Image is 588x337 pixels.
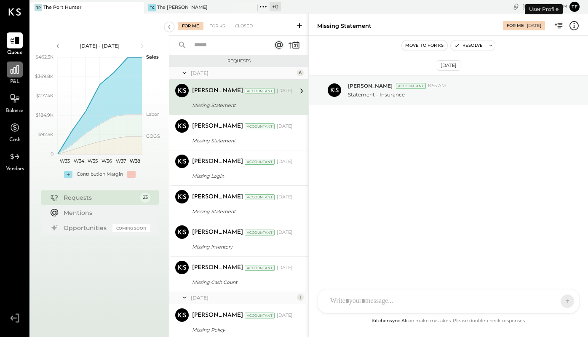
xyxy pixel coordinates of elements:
[146,111,159,117] text: Labor
[191,294,295,301] div: [DATE]
[43,4,82,11] div: The Port Hunter
[192,172,290,180] div: Missing Login
[64,171,72,178] div: +
[245,194,275,200] div: Accountant
[277,312,293,319] div: [DATE]
[231,22,257,30] div: Closed
[35,54,53,60] text: $462.3K
[192,243,290,251] div: Missing Inventory
[140,193,150,203] div: 23
[192,87,243,95] div: [PERSON_NAME]
[192,158,243,166] div: [PERSON_NAME]
[51,151,53,157] text: 0
[7,49,23,57] span: Queue
[36,93,53,99] text: $277.4K
[396,83,426,89] div: Accountant
[0,62,29,86] a: P&L
[522,3,567,11] div: [DATE]
[451,40,486,51] button: Resolve
[192,136,290,145] div: Missing Statement
[348,91,405,98] p: Statement - Insurance
[245,159,275,165] div: Accountant
[560,3,567,9] span: pm
[297,70,304,76] div: 6
[192,264,243,272] div: [PERSON_NAME]
[127,171,136,178] div: -
[35,73,53,79] text: $369.8K
[428,83,446,89] span: 8:55 AM
[148,4,156,11] div: TC
[437,60,460,71] div: [DATE]
[192,326,290,334] div: Missing Policy
[112,224,150,232] div: Coming Soon
[192,278,290,286] div: Missing Cash Count
[36,112,53,118] text: $184.9K
[9,136,20,144] span: Cash
[192,122,243,131] div: [PERSON_NAME]
[525,4,563,14] div: User Profile
[512,2,520,11] div: copy link
[277,265,293,271] div: [DATE]
[348,82,393,89] span: [PERSON_NAME]
[10,78,20,86] span: P&L
[192,311,243,320] div: [PERSON_NAME]
[205,22,229,30] div: For KS
[157,4,208,11] div: The [PERSON_NAME]
[0,149,29,173] a: Vendors
[317,22,372,30] div: Missing Statement
[35,4,42,11] div: TP
[192,101,290,110] div: Missing Statement
[0,120,29,144] a: Cash
[270,2,281,11] div: + 0
[277,229,293,236] div: [DATE]
[245,265,275,271] div: Accountant
[277,123,293,130] div: [DATE]
[146,133,160,139] text: COGS
[102,158,112,164] text: W36
[245,230,275,235] div: Accountant
[64,209,146,217] div: Mentions
[77,171,123,178] div: Contribution Margin
[402,40,447,51] button: Move to for ks
[64,224,108,232] div: Opportunities
[192,193,243,201] div: [PERSON_NAME]
[527,23,541,29] div: [DATE]
[245,313,275,318] div: Accountant
[129,158,140,164] text: W38
[245,123,275,129] div: Accountant
[6,166,24,173] span: Vendors
[146,54,159,60] text: Sales
[64,193,136,202] div: Requests
[59,158,69,164] text: W33
[277,88,293,94] div: [DATE]
[192,228,243,237] div: [PERSON_NAME]
[192,207,290,216] div: Missing Statement
[38,131,53,137] text: $92.5K
[507,23,524,29] div: For Me
[116,158,126,164] text: W37
[88,158,98,164] text: W35
[73,158,84,164] text: W34
[569,2,580,12] button: tf
[277,194,293,201] div: [DATE]
[542,3,559,11] span: 12 : 31
[277,158,293,165] div: [DATE]
[174,58,304,64] div: Requests
[6,107,24,115] span: Balance
[0,32,29,57] a: Queue
[178,22,203,30] div: For Me
[0,91,29,115] a: Balance
[64,42,136,49] div: [DATE] - [DATE]
[245,88,275,94] div: Accountant
[297,294,304,301] div: 1
[191,70,295,77] div: [DATE]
